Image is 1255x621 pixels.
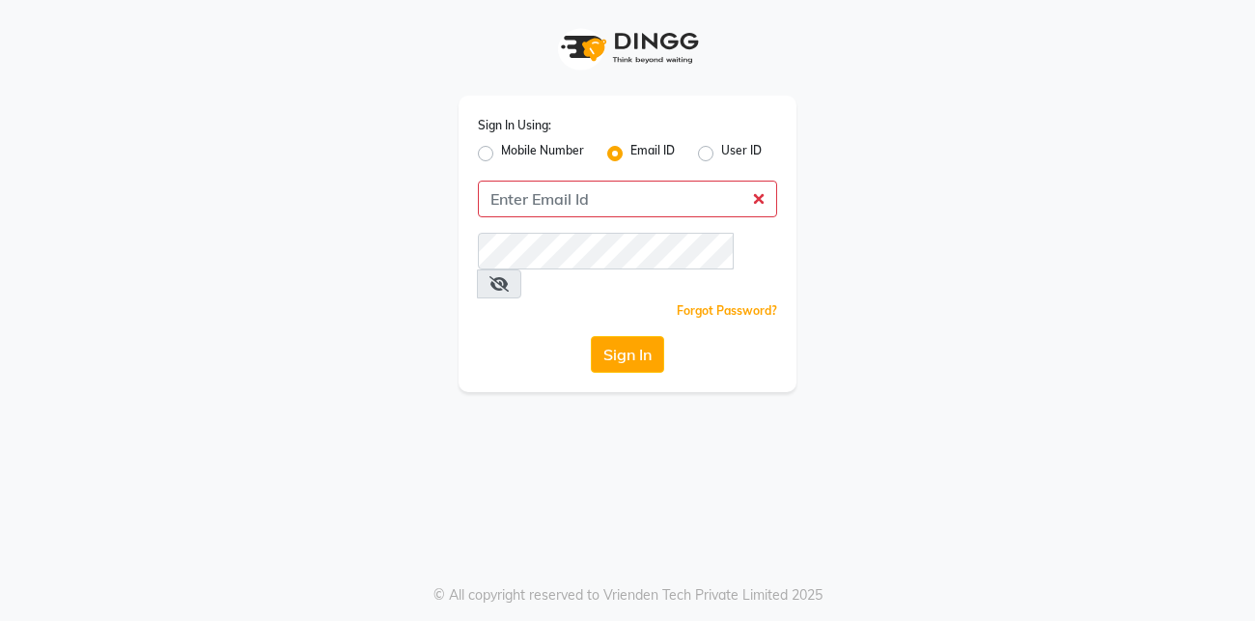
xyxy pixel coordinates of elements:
label: User ID [721,142,762,165]
label: Email ID [630,142,675,165]
label: Sign In Using: [478,117,551,134]
input: Username [478,181,777,217]
button: Sign In [591,336,664,373]
label: Mobile Number [501,142,584,165]
img: logo1.svg [550,19,705,76]
input: Username [478,233,734,269]
a: Forgot Password? [677,303,777,318]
